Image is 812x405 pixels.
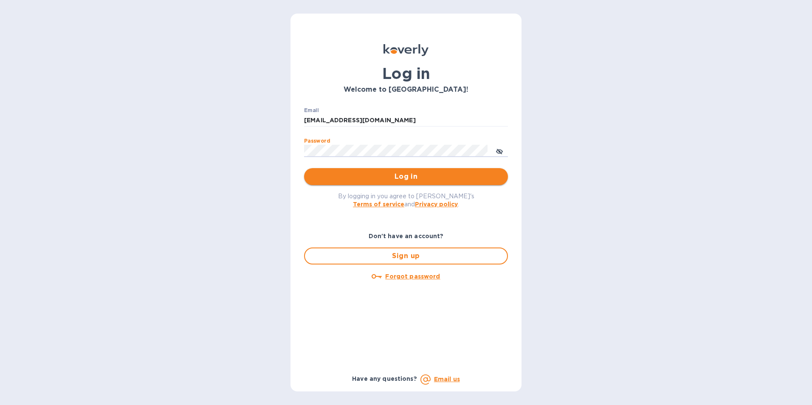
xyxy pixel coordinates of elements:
[491,142,508,159] button: toggle password visibility
[304,247,508,264] button: Sign up
[475,147,482,154] img: npw-badge-icon-locked.svg
[304,108,319,113] label: Email
[434,376,460,382] a: Email us
[338,193,474,208] span: By logging in you agree to [PERSON_NAME]'s and .
[369,233,444,239] b: Don't have an account?
[304,65,508,82] h1: Log in
[304,168,508,185] button: Log in
[385,273,440,280] u: Forgot password
[495,117,502,124] img: npw-badge-icon-locked.svg
[312,251,500,261] span: Sign up
[304,138,330,143] label: Password
[415,201,458,208] a: Privacy policy
[352,375,417,382] b: Have any questions?
[383,44,429,56] img: Koverly
[304,114,508,127] input: Enter email address
[353,201,404,208] a: Terms of service
[304,86,508,94] h3: Welcome to [GEOGRAPHIC_DATA]!
[311,172,501,182] span: Log in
